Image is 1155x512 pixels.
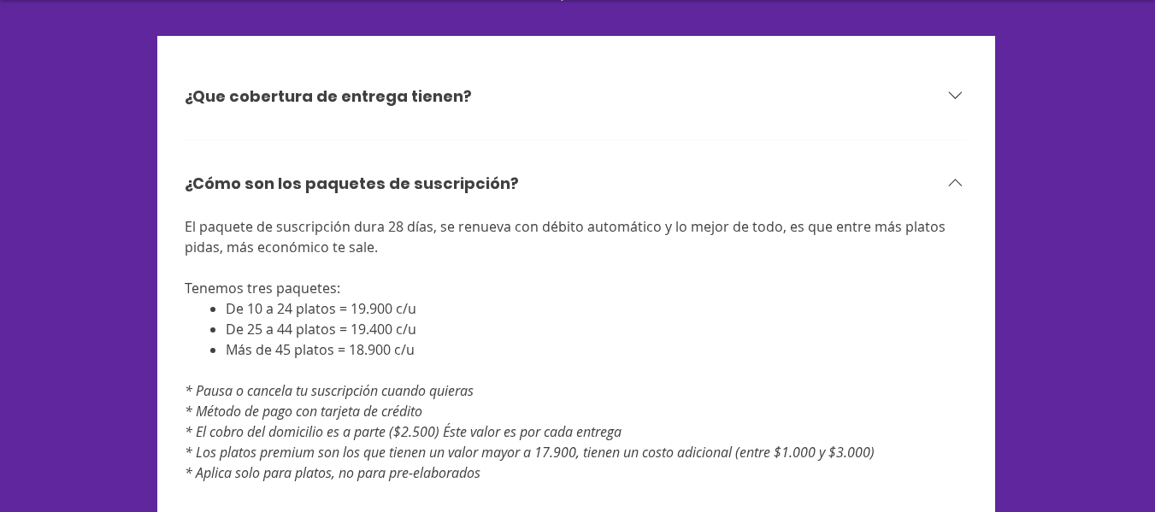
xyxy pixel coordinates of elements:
h3: ¿Cómo son los paquetes de suscripción? [185,173,519,194]
button: ¿Cómo son los paquetes de suscripción? [185,150,968,216]
span: * Los platos premium son los que tienen un valor mayor a 17.900, tienen un costo adicional (entre... [185,443,875,462]
h3: ¿Que cobertura de entrega tienen? [185,85,472,107]
button: ¿Que cobertura de entrega tienen? [185,63,968,129]
span: El paquete de suscripción dura 28 días, se renueva con débito automático y lo mejor de todo, es q... [185,217,949,256]
span: Tenemos tres paquetes: [185,279,340,297]
span: De 25 a 44 platos = 19.400 c/u [226,320,416,338]
span: * El cobro del domicilio es a parte ($2.500) Éste valor es por cada entrega [185,422,622,441]
span: * Método de pago con tarjeta de crédito [185,402,422,421]
span: * Pausa o cancela tu suscripción cuando quieras [185,381,474,400]
iframe: Messagebird Livechat Widget [1056,413,1138,495]
span: * Aplica solo para platos, no para pre-elaborados [185,463,480,482]
span: De 10 a 24 platos = 19.900 c/u [226,299,416,318]
span: Más de 45 platos = 18.900 c/u [226,340,415,359]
